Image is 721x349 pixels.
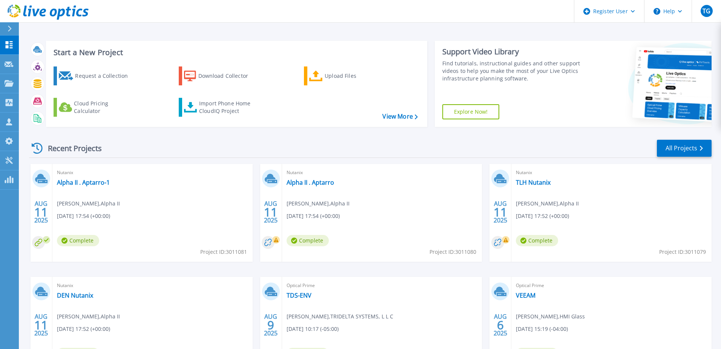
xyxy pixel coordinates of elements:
[264,209,278,215] span: 11
[199,100,258,115] div: Import Phone Home CloudIQ Project
[57,312,120,321] span: [PERSON_NAME] , Alpha II
[430,248,476,256] span: Project ID: 3011080
[442,104,500,119] a: Explore Now!
[34,322,48,328] span: 11
[516,199,579,208] span: [PERSON_NAME] , Alpha II
[29,139,112,158] div: Recent Projects
[57,325,110,333] span: [DATE] 17:52 (+00:00)
[325,68,385,83] div: Upload Files
[304,66,388,85] a: Upload Files
[198,68,259,83] div: Download Collector
[57,212,110,220] span: [DATE] 17:54 (+00:00)
[267,322,274,328] span: 9
[57,179,110,186] a: Alpha II . Aptarro-1
[54,98,138,117] a: Cloud Pricing Calculator
[57,292,93,299] a: DEN Nutanix
[57,281,248,290] span: Nutanix
[179,66,263,85] a: Download Collector
[516,179,551,186] a: TLH Nutanix
[287,312,393,321] span: [PERSON_NAME] , TRIDELTA SYSTEMS, L L C
[264,311,278,339] div: AUG 2025
[516,281,707,290] span: Optical Prime
[34,198,48,226] div: AUG 2025
[264,198,278,226] div: AUG 2025
[287,212,340,220] span: [DATE] 17:54 (+00:00)
[57,199,120,208] span: [PERSON_NAME] , Alpha II
[34,311,48,339] div: AUG 2025
[494,209,507,215] span: 11
[516,292,535,299] a: VEEAM
[287,325,339,333] span: [DATE] 10:17 (-05:00)
[287,281,478,290] span: Optical Prime
[497,322,504,328] span: 6
[516,235,558,246] span: Complete
[382,113,417,120] a: View More
[703,8,710,14] span: TG
[74,100,134,115] div: Cloud Pricing Calculator
[442,60,583,82] div: Find tutorials, instructional guides and other support videos to help you make the most of your L...
[54,48,417,57] h3: Start a New Project
[516,325,568,333] span: [DATE] 15:19 (-04:00)
[657,140,712,157] a: All Projects
[287,168,478,177] span: Nutanix
[200,248,247,256] span: Project ID: 3011081
[659,248,706,256] span: Project ID: 3011079
[516,168,707,177] span: Nutanix
[34,209,48,215] span: 11
[493,198,508,226] div: AUG 2025
[287,199,350,208] span: [PERSON_NAME] , Alpha II
[493,311,508,339] div: AUG 2025
[57,168,248,177] span: Nutanix
[287,292,311,299] a: TDS-ENV
[516,312,585,321] span: [PERSON_NAME] , HMI Glass
[57,235,99,246] span: Complete
[54,66,138,85] a: Request a Collection
[442,47,583,57] div: Support Video Library
[287,179,334,186] a: Alpha II . Aptarro
[75,68,135,83] div: Request a Collection
[287,235,329,246] span: Complete
[516,212,569,220] span: [DATE] 17:52 (+00:00)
